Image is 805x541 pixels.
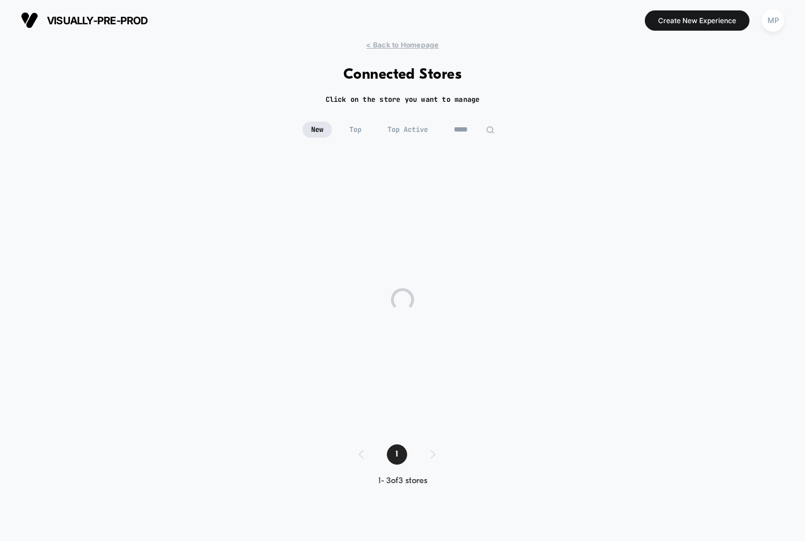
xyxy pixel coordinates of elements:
[326,95,480,104] h2: Click on the store you want to manage
[47,14,148,27] span: visually-pre-prod
[302,122,332,138] span: New
[486,126,494,134] img: edit
[379,122,437,138] span: Top Active
[762,9,784,32] div: MP
[645,10,749,31] button: Create New Experience
[341,122,370,138] span: Top
[758,9,788,32] button: MP
[21,12,38,29] img: Visually logo
[344,67,462,83] h1: Connected Stores
[17,11,152,30] button: visually-pre-prod
[366,41,438,49] span: < Back to Homepage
